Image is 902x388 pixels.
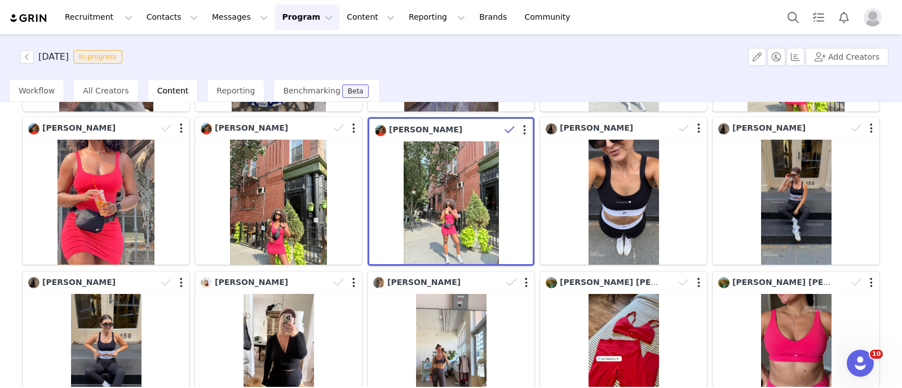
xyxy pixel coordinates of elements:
[42,278,116,287] span: [PERSON_NAME]
[20,50,127,64] span: [object Object]
[781,5,806,30] button: Search
[373,277,384,288] img: 39b5eaa9-a27c-4447-a6d7-ba6ae386536f.jpg
[518,5,582,30] a: Community
[560,123,633,132] span: [PERSON_NAME]
[73,50,122,64] span: In progress
[83,86,129,95] span: All Creators
[560,278,709,287] span: [PERSON_NAME] [PERSON_NAME]
[806,5,831,30] a: Tasks
[215,278,288,287] span: [PERSON_NAME]
[58,5,139,30] button: Recruitment
[389,125,462,134] span: [PERSON_NAME]
[732,123,806,132] span: [PERSON_NAME]
[806,48,888,66] button: Add Creators
[340,5,401,30] button: Content
[387,278,461,287] span: [PERSON_NAME]
[832,5,856,30] button: Notifications
[19,86,55,95] span: Workflow
[216,86,255,95] span: Reporting
[283,86,340,95] span: Benchmarking
[28,277,39,288] img: ceaacc3b-bfd4-47c4-8892-838994c54632.jpg
[201,123,212,135] img: ef054b05-4df3-4585-8b59-38288aa740f3.jpg
[201,277,212,288] img: 1e8fea54-f221-4e83-a914-2cc24f2c6acf--s.jpg
[718,123,729,135] img: ceaacc3b-bfd4-47c4-8892-838994c54632.jpg
[472,5,517,30] a: Brands
[42,123,116,132] span: [PERSON_NAME]
[215,123,288,132] span: [PERSON_NAME]
[718,277,729,288] img: 05224264-7af8-4cfd-8c24-6deab8996f6d.jpg
[402,5,472,30] button: Reporting
[205,5,275,30] button: Messages
[28,123,39,135] img: ef054b05-4df3-4585-8b59-38288aa740f3.jpg
[546,277,557,288] img: 05224264-7af8-4cfd-8c24-6deab8996f6d.jpg
[140,5,205,30] button: Contacts
[157,86,189,95] span: Content
[9,13,48,24] img: grin logo
[732,278,882,287] span: [PERSON_NAME] [PERSON_NAME]
[275,5,339,30] button: Program
[847,350,874,377] iframe: Intercom live chat
[546,123,557,135] img: ceaacc3b-bfd4-47c4-8892-838994c54632.jpg
[348,88,364,95] div: Beta
[38,50,69,64] h3: [DATE]
[857,8,893,26] button: Profile
[870,350,883,359] span: 10
[864,8,882,26] img: placeholder-profile.jpg
[375,125,386,136] img: ef054b05-4df3-4585-8b59-38288aa740f3.jpg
